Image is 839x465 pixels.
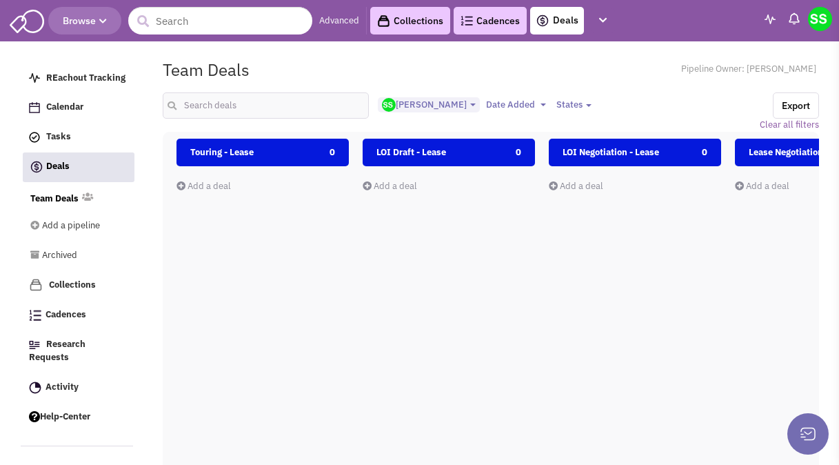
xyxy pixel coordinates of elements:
button: States [552,97,596,112]
a: Advanced [319,14,359,28]
img: Cadences_logo.png [29,310,41,321]
img: Stephen Songy [808,7,832,31]
span: Browse [63,14,107,27]
span: 0 [330,139,335,166]
span: Cadences [46,309,86,321]
img: Cadences_logo.png [461,16,473,26]
a: Add a pipeline [30,213,114,239]
span: Tasks [46,131,71,143]
img: SmartAdmin [10,7,44,33]
span: REachout Tracking [46,72,125,83]
img: Calendar.png [29,102,40,113]
a: Calendar [22,95,134,121]
a: Collections [22,272,134,299]
span: Pipeline Owner: [PERSON_NAME] [681,63,819,76]
a: Clear all filters [760,119,819,132]
a: Add a deal [176,180,231,192]
a: Deals [23,152,134,182]
a: Team Deals [30,192,79,206]
img: icon-deals.svg [30,159,43,175]
img: 37VWFVBQcEGZqG63iaFwoQ.png [382,98,396,112]
span: Research Requests [29,339,85,364]
span: States [556,99,583,110]
a: Collections [370,7,450,34]
input: Search deals [163,92,370,119]
a: Add a deal [549,180,603,192]
a: Tasks [22,124,134,150]
a: Help-Center [22,404,134,431]
span: Calendar [46,101,83,113]
button: Export [773,92,819,119]
button: Browse [48,7,121,34]
span: [PERSON_NAME] [382,99,467,110]
a: Cadences [22,302,134,328]
img: Activity.png [29,382,41,394]
span: Date Added [486,99,535,110]
a: Add a deal [363,180,417,192]
a: Archived [30,243,114,269]
a: Research Requests [22,332,134,371]
span: LOI Draft - Lease [376,146,446,158]
img: icon-deals.svg [536,12,549,29]
span: 0 [702,139,707,166]
img: Research.png [29,341,40,349]
button: [PERSON_NAME] [378,97,480,113]
span: 0 [516,139,521,166]
span: Collections [49,279,96,290]
a: Add a deal [735,180,789,192]
a: Cadences [454,7,527,34]
h1: Team Deals [163,61,250,79]
img: icon-collection-lavender.png [29,278,43,292]
a: REachout Tracking [22,66,134,92]
span: LOI Negotiation - Lease [563,146,659,158]
img: help.png [29,411,40,422]
a: Deals [536,12,578,29]
button: Date Added [482,97,550,112]
a: Activity [22,375,134,401]
span: Activity [46,381,79,393]
span: Touring - Lease [190,146,254,158]
input: Search [128,7,312,34]
img: icon-tasks.png [29,132,40,143]
img: icon-collection-lavender-black.svg [377,14,390,28]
